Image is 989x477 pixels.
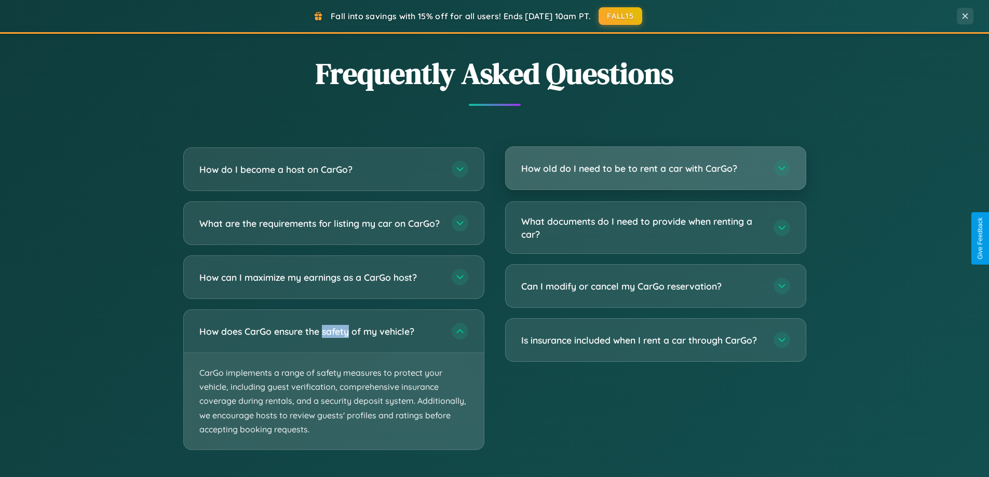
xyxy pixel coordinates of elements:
h3: Is insurance included when I rent a car through CarGo? [521,334,763,347]
button: FALL15 [599,7,642,25]
h3: What documents do I need to provide when renting a car? [521,215,763,240]
div: Give Feedback [977,217,984,260]
h2: Frequently Asked Questions [183,53,806,93]
span: Fall into savings with 15% off for all users! Ends [DATE] 10am PT. [331,11,591,21]
h3: How can I maximize my earnings as a CarGo host? [199,271,441,284]
h3: Can I modify or cancel my CarGo reservation? [521,280,763,293]
p: CarGo implements a range of safety measures to protect your vehicle, including guest verification... [184,353,484,449]
h3: What are the requirements for listing my car on CarGo? [199,217,441,230]
h3: How does CarGo ensure the safety of my vehicle? [199,325,441,338]
h3: How old do I need to be to rent a car with CarGo? [521,162,763,175]
h3: How do I become a host on CarGo? [199,163,441,176]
